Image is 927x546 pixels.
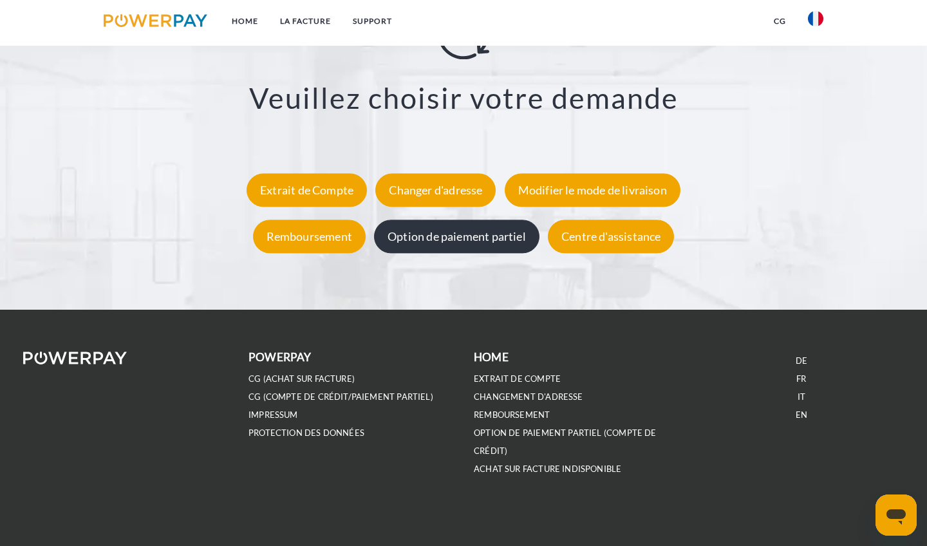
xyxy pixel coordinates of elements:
a: Home [221,10,269,33]
iframe: Bouton de lancement de la fenêtre de messagerie [876,494,917,536]
a: CG (Compte de crédit/paiement partiel) [248,391,433,402]
a: Extrait de Compte [243,183,370,197]
img: logo-powerpay.svg [104,14,207,27]
div: Option de paiement partiel [374,220,539,253]
a: Option de paiement partiel [371,229,543,243]
a: LA FACTURE [269,10,342,33]
a: CG (achat sur facture) [248,373,355,384]
a: ACHAT SUR FACTURE INDISPONIBLE [474,464,621,475]
b: Home [474,350,509,364]
div: Centre d'assistance [548,220,674,253]
a: Modifier le mode de livraison [501,183,684,197]
a: CG [763,10,797,33]
div: Remboursement [253,220,366,253]
a: PROTECTION DES DONNÉES [248,428,364,438]
a: EXTRAIT DE COMPTE [474,373,561,384]
div: Changer d'adresse [375,173,496,207]
img: fr [808,11,823,26]
img: logo-powerpay-white.svg [23,352,127,364]
a: REMBOURSEMENT [474,409,550,420]
a: IT [798,391,805,402]
a: FR [796,373,806,384]
a: Remboursement [250,229,369,243]
a: EN [796,409,807,420]
a: Support [342,10,403,33]
div: Extrait de Compte [247,173,367,207]
b: POWERPAY [248,350,311,364]
a: IMPRESSUM [248,409,298,420]
a: Centre d'assistance [545,229,677,243]
h3: Veuillez choisir votre demande [62,80,865,116]
a: DE [796,355,807,366]
a: OPTION DE PAIEMENT PARTIEL (Compte de crédit) [474,428,657,457]
div: Modifier le mode de livraison [505,173,680,207]
a: Changement d'adresse [474,391,583,402]
a: Changer d'adresse [372,183,499,197]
